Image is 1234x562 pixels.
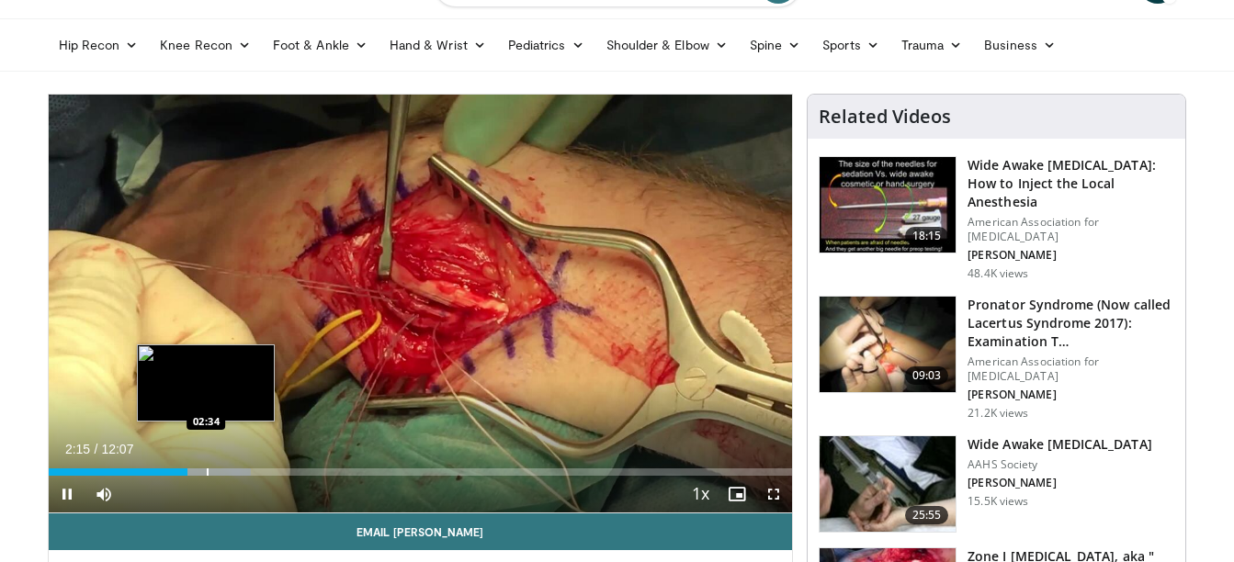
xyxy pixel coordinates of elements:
div: Progress Bar [49,468,793,476]
a: 18:15 Wide Awake [MEDICAL_DATA]: How to Inject the Local Anesthesia American Association for [MED... [819,156,1174,281]
p: [PERSON_NAME] [968,248,1174,263]
a: Trauma [890,27,974,63]
img: image.jpeg [137,344,275,421]
h3: Pronator Syndrome (Now called Lacertus Syndrome 2017): Examination T… [968,296,1174,351]
span: 09:03 [905,366,949,385]
span: 2:15 [65,442,90,456]
a: Email [PERSON_NAME] [49,513,793,550]
a: Sports [811,27,890,63]
a: Hip Recon [48,27,150,63]
p: 15.5K views [968,494,1028,509]
button: Fullscreen [755,476,792,512]
a: Knee Recon [149,27,262,63]
button: Pause [49,476,85,512]
img: wide_awake_carpal_tunnel_100008556_2.jpg.150x105_q85_crop-smart_upscale.jpg [820,436,956,532]
span: 18:15 [905,227,949,245]
p: American Association for [MEDICAL_DATA] [968,215,1174,244]
a: Spine [739,27,811,63]
a: 25:55 Wide Awake [MEDICAL_DATA] AAHS Society [PERSON_NAME] 15.5K views [819,435,1174,533]
p: 21.2K views [968,406,1028,421]
a: Business [973,27,1067,63]
img: ecc38c0f-1cd8-4861-b44a-401a34bcfb2f.150x105_q85_crop-smart_upscale.jpg [820,297,956,392]
p: AAHS Society [968,457,1152,472]
p: [PERSON_NAME] [968,388,1174,402]
a: Shoulder & Elbow [595,27,739,63]
a: Hand & Wrist [379,27,497,63]
a: Foot & Ankle [262,27,379,63]
button: Mute [85,476,122,512]
span: / [95,442,98,456]
p: 48.4K views [968,266,1028,281]
p: American Association for [MEDICAL_DATA] [968,354,1174,384]
a: 09:03 Pronator Syndrome (Now called Lacertus Syndrome 2017): Examination T… American Association ... [819,296,1174,421]
h3: Wide Awake [MEDICAL_DATA]: How to Inject the Local Anesthesia [968,156,1174,211]
video-js: Video Player [49,95,793,513]
span: 25:55 [905,506,949,524]
button: Playback Rate [682,476,719,512]
button: Enable picture-in-picture mode [719,476,755,512]
a: Pediatrics [497,27,595,63]
img: Q2xRg7exoPLTwO8X4xMDoxOjBrO-I4W8_1.150x105_q85_crop-smart_upscale.jpg [820,157,956,253]
p: [PERSON_NAME] [968,476,1152,490]
span: 12:07 [101,442,133,456]
h3: Wide Awake [MEDICAL_DATA] [968,435,1152,454]
h4: Related Videos [819,106,951,128]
